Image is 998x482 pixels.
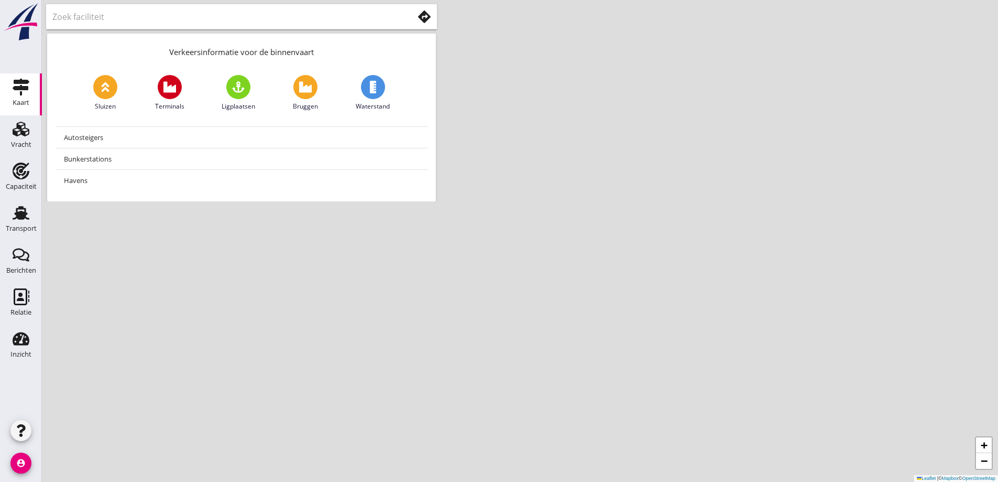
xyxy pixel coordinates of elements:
[293,75,318,111] a: Bruggen
[155,102,184,111] span: Terminals
[293,102,318,111] span: Bruggen
[356,75,390,111] a: Waterstand
[6,225,37,232] div: Transport
[6,183,37,190] div: Capaciteit
[356,102,390,111] span: Waterstand
[64,131,419,144] div: Autosteigers
[2,3,40,41] img: logo-small.a267ee39.svg
[981,438,988,452] span: +
[47,34,436,67] div: Verkeersinformatie voor de binnenvaart
[155,75,184,111] a: Terminals
[976,453,992,469] a: Zoom out
[917,476,936,481] a: Leaflet
[10,453,31,474] i: account_circle
[6,267,36,274] div: Berichten
[976,437,992,453] a: Zoom in
[64,174,419,187] div: Havens
[962,476,995,481] a: OpenStreetMap
[93,75,117,111] a: Sluizen
[222,75,255,111] a: Ligplaatsen
[10,351,31,358] div: Inzicht
[95,102,116,111] span: Sluizen
[52,8,399,25] input: Zoek faciliteit
[942,476,959,481] a: Mapbox
[981,454,988,467] span: −
[937,476,938,481] span: |
[10,309,31,316] div: Relatie
[222,102,255,111] span: Ligplaatsen
[64,153,419,165] div: Bunkerstations
[13,99,29,106] div: Kaart
[11,141,31,148] div: Vracht
[914,475,998,482] div: © ©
